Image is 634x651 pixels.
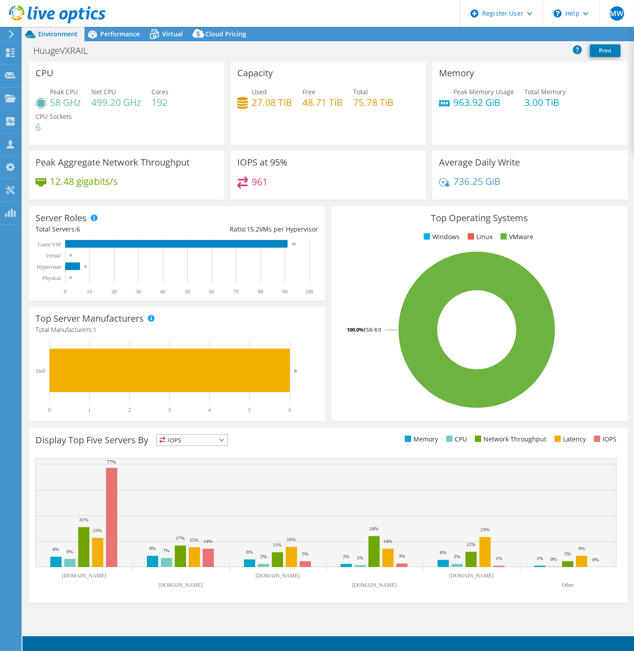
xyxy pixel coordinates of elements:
text: [DOMAIN_NAME] [159,582,203,588]
h3: Server Roles [35,213,87,223]
text: 20 [111,288,117,295]
text: 7% [163,548,170,553]
li: Latency [552,434,586,444]
h4: 27.08 TiB [252,97,292,107]
span: Cloud Pricing [205,30,246,38]
li: CPU [444,434,467,444]
text: 91 [292,242,296,246]
text: 11% [273,542,282,547]
span: MW [610,6,624,21]
text: 8% [53,546,59,552]
text: Virtual [46,253,61,259]
span: Total Memory [524,87,566,96]
text: Guest VM [38,241,61,248]
text: 0 [70,275,72,280]
span: Net CPU [91,87,116,96]
h4: Total Manufacturers: [35,325,318,335]
text: [DOMAIN_NAME] [449,572,494,579]
span: Environment [38,30,78,38]
text: 12% [466,542,475,547]
h3: Peak Aggregate Network Throughput [35,157,190,167]
div: Total Servers: [35,224,177,234]
text: 6 [288,407,291,413]
tspan: 100.0% [347,326,364,333]
text: 0 [70,253,72,258]
text: 80 [258,288,263,295]
text: 1% [496,555,502,561]
text: 2% [343,554,350,559]
text: 50 [185,288,190,295]
text: 1 [88,407,91,413]
text: Other [562,582,574,588]
text: 6% [246,549,253,555]
li: IOPS [592,434,616,444]
text: 23% [93,528,102,533]
text: 15% [190,537,199,542]
text: 30 [136,288,141,295]
h3: IOPS at 95% [237,157,288,167]
span: Performance [100,30,140,38]
h4: 75.78 TiB [353,97,394,107]
text: Physical [42,275,61,281]
text: 3% [399,553,405,559]
h3: Top Server Manufacturers [35,314,144,323]
h4: 3.00 TiB [524,97,566,107]
text: 3 [168,407,171,413]
text: 0% [550,556,557,562]
text: 40 [160,288,165,295]
text: 23% [480,527,489,532]
h4: 6 [35,122,72,132]
text: 6 [84,264,87,269]
h4: 961 [252,177,268,187]
span: Cores [151,87,168,96]
span: 15.2 [247,225,259,233]
text: 1% [357,555,364,560]
h3: Capacity [237,68,273,78]
text: 5 [248,407,251,413]
svg: \n [554,9,562,17]
li: Linux [466,232,492,242]
span: Total [353,87,368,96]
text: 14% [383,538,392,544]
span: IOPS [157,435,227,446]
li: Network Throughput [473,434,546,444]
text: 6% [67,549,73,554]
a: Print [590,44,621,57]
text: 70 [233,288,239,295]
text: 60 [209,288,214,295]
span: Virtual [162,30,183,38]
text: 16% [287,537,296,542]
span: CPU Sockets [35,112,72,121]
text: Hypervisor [37,264,61,270]
span: 6 [76,225,80,233]
h4: 963.92 GiB [453,97,514,107]
h3: Top Operating Systems [338,213,621,223]
h4: 58 GHz [50,97,81,107]
h1: HuugeVXRAIL [29,46,102,56]
text: Dell [36,368,45,374]
text: 14% [204,538,213,544]
text: [DOMAIN_NAME] [352,582,397,588]
text: 5% [564,551,571,556]
text: 4 [208,407,211,413]
text: 6 [294,368,297,373]
text: 0 [64,288,67,295]
h4: 499.20 GHz [91,97,141,107]
text: 90 [282,288,288,295]
text: 5% [302,551,309,556]
tspan: ESXi 8.0 [364,326,381,333]
h3: CPU [35,68,53,78]
h3: Memory [439,68,474,78]
li: Windows [421,232,460,242]
text: 2% [260,554,267,559]
text: 77% [107,459,116,464]
text: 2% [454,554,461,559]
div: Ratio: VMs per Hypervisor [177,224,319,234]
text: 9% [149,546,156,551]
h3: Average Daily Write [439,157,520,167]
span: Used [252,87,267,96]
span: Peak CPU [50,87,78,96]
text: 2 [128,407,131,413]
li: Memory [403,434,438,444]
text: 10 [87,288,92,295]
